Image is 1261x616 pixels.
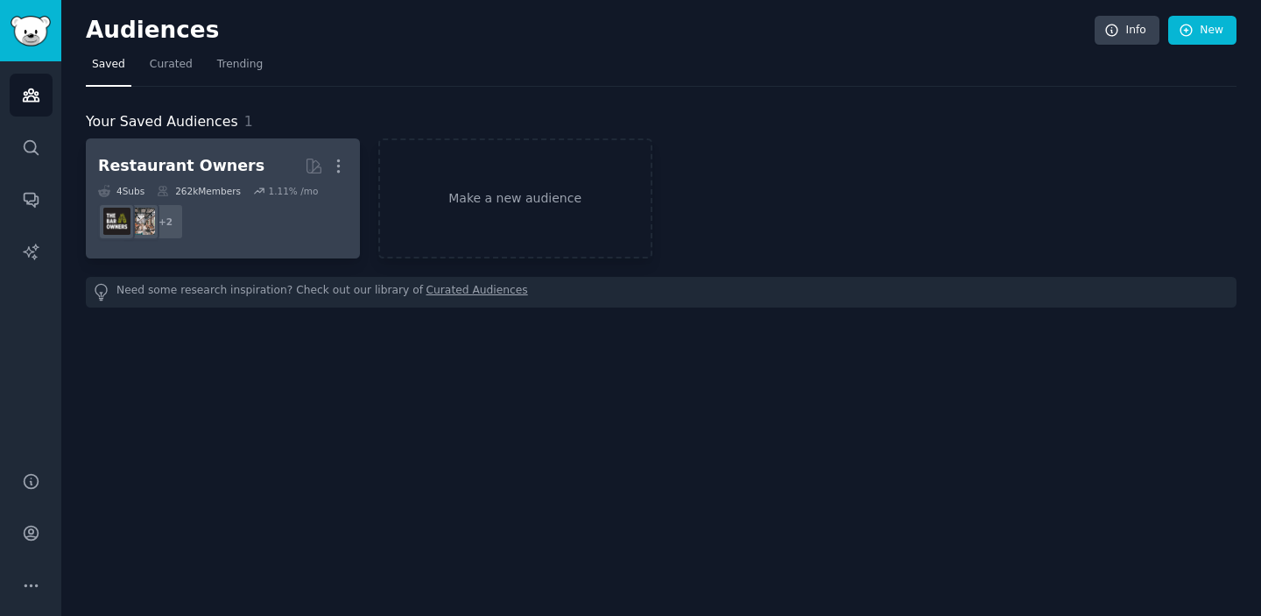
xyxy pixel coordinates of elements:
[86,138,360,258] a: Restaurant Owners4Subs262kMembers1.11% /mo+2restaurantownersBarOwners
[98,185,144,197] div: 4 Sub s
[86,51,131,87] a: Saved
[378,138,652,258] a: Make a new audience
[128,208,155,235] img: restaurantowners
[86,277,1236,308] div: Need some research inspiration? Check out our library of
[86,17,1095,45] h2: Audiences
[92,57,125,73] span: Saved
[268,185,318,197] div: 1.11 % /mo
[11,16,51,46] img: GummySearch logo
[144,51,199,87] a: Curated
[244,113,253,130] span: 1
[217,57,263,73] span: Trending
[150,57,193,73] span: Curated
[1095,16,1159,46] a: Info
[86,111,238,133] span: Your Saved Audiences
[1168,16,1236,46] a: New
[211,51,269,87] a: Trending
[103,208,130,235] img: BarOwners
[426,283,528,301] a: Curated Audiences
[157,185,241,197] div: 262k Members
[147,203,184,240] div: + 2
[98,155,264,177] div: Restaurant Owners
